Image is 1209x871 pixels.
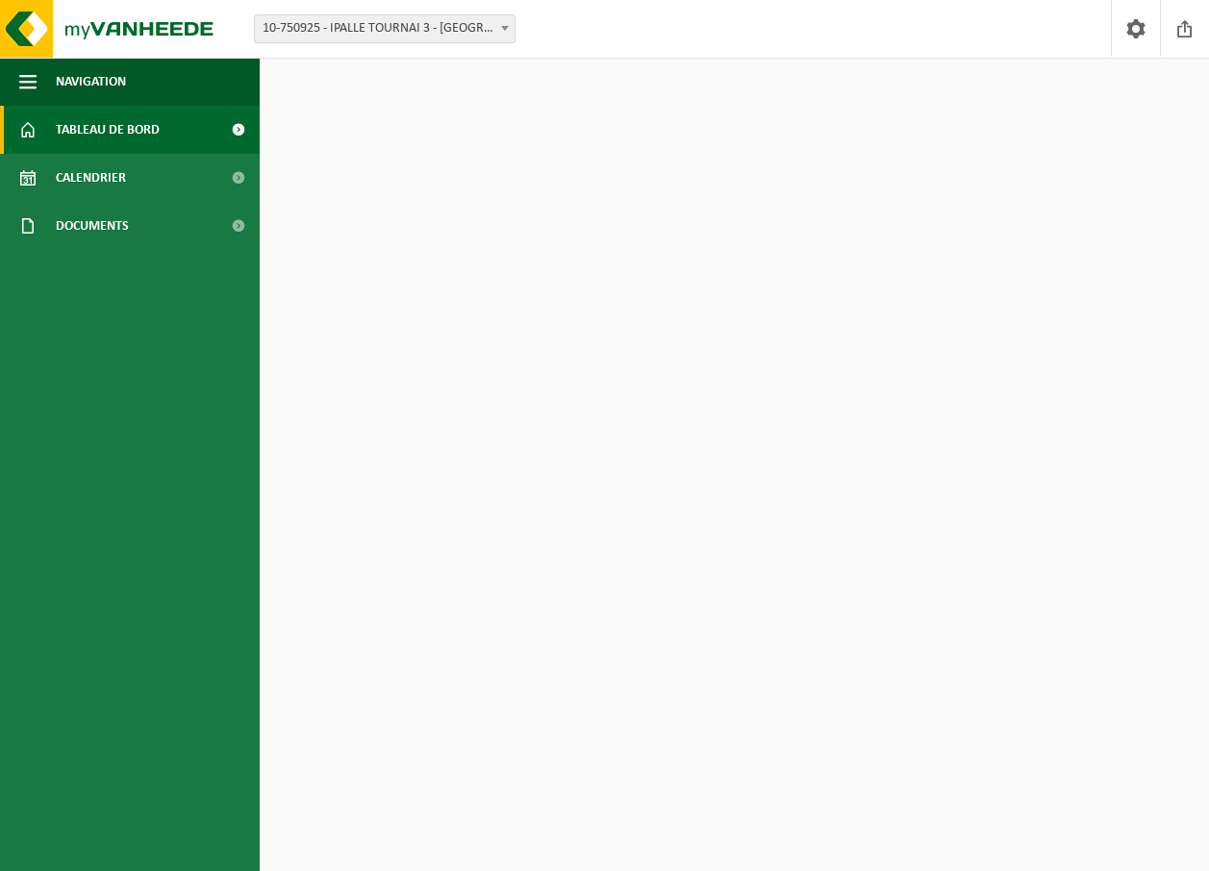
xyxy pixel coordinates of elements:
span: Calendrier [56,154,126,202]
span: Tableau de bord [56,106,160,154]
span: Navigation [56,58,126,106]
span: Documents [56,202,129,250]
span: 10-750925 - IPALLE TOURNAI 3 - TOURNAI [255,15,515,42]
span: 10-750925 - IPALLE TOURNAI 3 - TOURNAI [254,14,516,43]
